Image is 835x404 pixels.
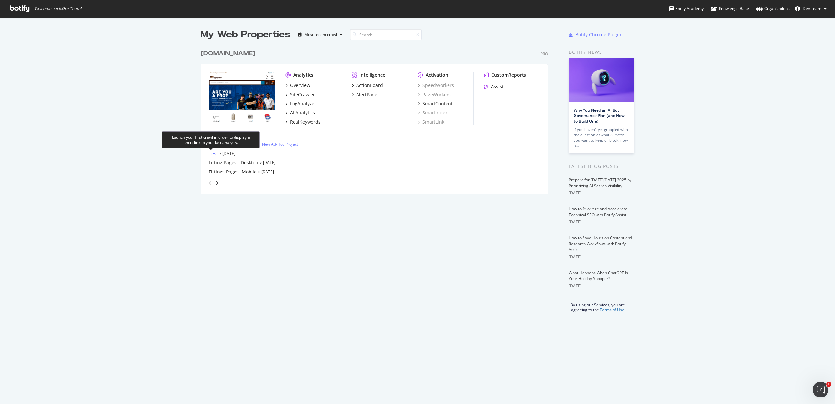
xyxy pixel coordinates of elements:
[285,91,315,98] a: SiteCrawler
[285,100,316,107] a: LogAnalyzer
[569,206,627,217] a: How to Prioritize and Accelerate Technical SEO with Botify Assist
[290,110,315,116] div: AI Analytics
[418,119,444,125] a: SmartLink
[569,163,634,170] div: Latest Blog Posts
[575,31,621,38] div: Botify Chrome Plugin
[222,151,235,156] a: [DATE]
[263,160,276,165] a: [DATE]
[34,6,81,11] span: Welcome back, Dev Team !
[304,33,337,37] div: Most recent crawl
[215,180,219,186] div: angle-right
[262,142,298,147] div: New Ad-Hoc Project
[285,82,310,89] a: Overview
[418,100,453,107] a: SmartContent
[561,299,634,313] div: By using our Services, you are agreeing to the
[296,29,345,40] button: Most recent crawl
[418,91,451,98] a: PageWorkers
[669,6,704,12] div: Botify Academy
[290,91,315,98] div: SiteCrawler
[352,82,383,89] a: ActionBoard
[285,119,321,125] a: RealKeywords
[574,107,625,124] a: Why You Need an AI Bot Governance Plan (and How to Build One)
[201,49,258,58] a: [DOMAIN_NAME]
[756,6,790,12] div: Organizations
[491,83,504,90] div: Assist
[803,6,821,11] span: Dev Team
[418,110,448,116] a: SmartIndex
[209,150,218,157] a: Test
[569,49,634,56] div: Botify news
[574,127,629,148] div: If you haven’t yet grappled with the question of what AI traffic you want to keep or block, now is…
[261,169,274,174] a: [DATE]
[290,82,310,89] div: Overview
[540,51,548,57] div: Pro
[826,382,831,387] span: 1
[209,72,275,125] img: www.supplyhouse.com
[356,82,383,89] div: ActionBoard
[201,49,255,58] div: [DOMAIN_NAME]
[569,177,631,188] a: Prepare for [DATE][DATE] 2025 by Prioritizing AI Search Visibility
[201,41,553,194] div: grid
[711,6,749,12] div: Knowledge Base
[418,82,454,89] a: SpeedWorkers
[290,100,316,107] div: LogAnalyzer
[569,283,634,289] div: [DATE]
[201,28,290,41] div: My Web Properties
[209,159,258,166] a: Fitting Pages - Desktop
[206,178,215,188] div: angle-left
[257,142,298,147] a: New Ad-Hoc Project
[209,169,257,175] a: Fittings Pages- Mobile
[569,270,628,281] a: What Happens When ChatGPT Is Your Holiday Shopper?
[569,235,632,252] a: How to Save Hours on Content and Research Workflows with Botify Assist
[569,219,634,225] div: [DATE]
[790,4,832,14] button: Dev Team
[352,91,379,98] a: AlertPanel
[426,72,448,78] div: Activation
[484,83,504,90] a: Assist
[813,382,828,397] iframe: Intercom live chat
[491,72,526,78] div: CustomReports
[285,110,315,116] a: AI Analytics
[484,72,526,78] a: CustomReports
[569,190,634,196] div: [DATE]
[167,134,254,145] div: Launch your first crawl in order to display a short link to your last analysis.
[350,29,422,40] input: Search
[569,254,634,260] div: [DATE]
[422,100,453,107] div: SmartContent
[359,72,385,78] div: Intelligence
[290,119,321,125] div: RealKeywords
[356,91,379,98] div: AlertPanel
[600,307,624,313] a: Terms of Use
[569,58,634,102] img: Why You Need an AI Bot Governance Plan (and How to Build One)
[569,31,621,38] a: Botify Chrome Plugin
[293,72,313,78] div: Analytics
